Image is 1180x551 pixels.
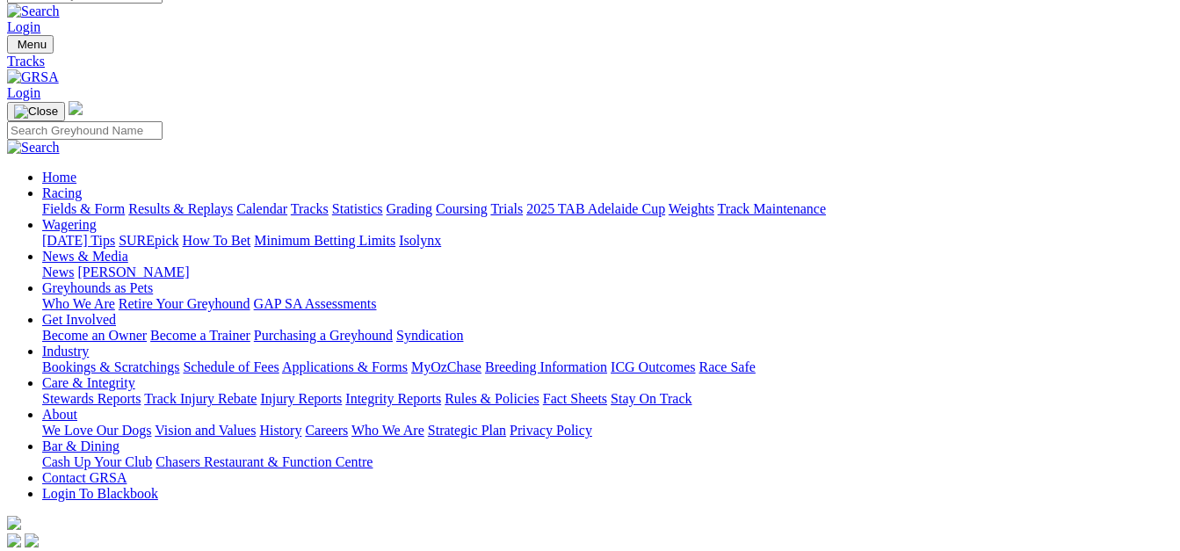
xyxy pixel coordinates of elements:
[42,375,135,390] a: Care & Integrity
[351,423,424,438] a: Who We Are
[42,233,1173,249] div: Wagering
[42,185,82,200] a: Racing
[428,423,506,438] a: Strategic Plan
[42,280,153,295] a: Greyhounds as Pets
[42,265,1173,280] div: News & Media
[42,359,179,374] a: Bookings & Scratchings
[7,533,21,547] img: facebook.svg
[128,201,233,216] a: Results & Replays
[144,391,257,406] a: Track Injury Rebate
[7,121,163,140] input: Search
[42,486,158,501] a: Login To Blackbook
[42,328,147,343] a: Become an Owner
[396,328,463,343] a: Syndication
[718,201,826,216] a: Track Maintenance
[543,391,607,406] a: Fact Sheets
[150,328,250,343] a: Become a Trainer
[25,533,39,547] img: twitter.svg
[183,359,279,374] a: Schedule of Fees
[259,423,301,438] a: History
[42,391,1173,407] div: Care & Integrity
[119,296,250,311] a: Retire Your Greyhound
[7,19,40,34] a: Login
[236,201,287,216] a: Calendar
[7,516,21,530] img: logo-grsa-white.png
[526,201,665,216] a: 2025 TAB Adelaide Cup
[611,359,695,374] a: ICG Outcomes
[291,201,329,216] a: Tracks
[42,407,77,422] a: About
[254,296,377,311] a: GAP SA Assessments
[156,454,373,469] a: Chasers Restaurant & Function Centre
[669,201,714,216] a: Weights
[119,233,178,248] a: SUREpick
[254,233,395,248] a: Minimum Betting Limits
[42,391,141,406] a: Stewards Reports
[7,35,54,54] button: Toggle navigation
[7,54,1173,69] a: Tracks
[42,470,127,485] a: Contact GRSA
[42,454,152,469] a: Cash Up Your Club
[485,359,607,374] a: Breeding Information
[345,391,441,406] a: Integrity Reports
[42,201,1173,217] div: Racing
[42,359,1173,375] div: Industry
[260,391,342,406] a: Injury Reports
[7,69,59,85] img: GRSA
[399,233,441,248] a: Isolynx
[7,85,40,100] a: Login
[183,233,251,248] a: How To Bet
[42,344,89,359] a: Industry
[42,170,76,185] a: Home
[42,233,115,248] a: [DATE] Tips
[69,101,83,115] img: logo-grsa-white.png
[42,217,97,232] a: Wagering
[42,249,128,264] a: News & Media
[42,265,74,279] a: News
[42,201,125,216] a: Fields & Form
[305,423,348,438] a: Careers
[490,201,523,216] a: Trials
[42,296,1173,312] div: Greyhounds as Pets
[445,391,539,406] a: Rules & Policies
[42,423,151,438] a: We Love Our Dogs
[510,423,592,438] a: Privacy Policy
[611,391,691,406] a: Stay On Track
[42,296,115,311] a: Who We Are
[42,454,1173,470] div: Bar & Dining
[77,265,189,279] a: [PERSON_NAME]
[436,201,488,216] a: Coursing
[7,140,60,156] img: Search
[14,105,58,119] img: Close
[42,328,1173,344] div: Get Involved
[18,38,47,51] span: Menu
[332,201,383,216] a: Statistics
[42,423,1173,439] div: About
[155,423,256,438] a: Vision and Values
[42,439,119,453] a: Bar & Dining
[282,359,408,374] a: Applications & Forms
[411,359,481,374] a: MyOzChase
[387,201,432,216] a: Grading
[7,102,65,121] button: Toggle navigation
[42,312,116,327] a: Get Involved
[699,359,755,374] a: Race Safe
[254,328,393,343] a: Purchasing a Greyhound
[7,4,60,19] img: Search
